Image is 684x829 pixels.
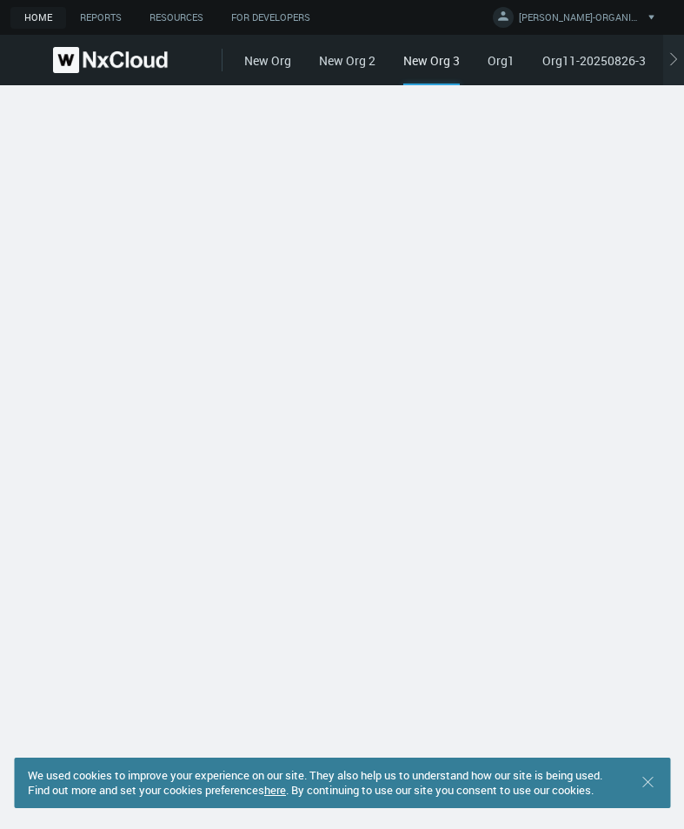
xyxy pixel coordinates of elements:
[319,52,375,69] a: New Org 2
[403,51,460,85] div: New Org 3
[28,767,602,798] span: We used cookies to improve your experience on our site. They also help us to understand how our s...
[488,52,515,69] a: Org1
[53,47,168,73] img: Nx Cloud logo
[66,7,136,29] a: Reports
[136,7,217,29] a: Resources
[286,782,594,798] span: . By continuing to use our site you consent to use our cookies.
[244,52,291,69] a: New Org
[264,782,286,798] a: here
[519,10,641,30] span: [PERSON_NAME]-ORGANIZATION-TEST M.
[542,52,646,69] a: Org11-20250826-3
[217,7,324,29] a: For Developers
[10,7,66,29] a: Home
